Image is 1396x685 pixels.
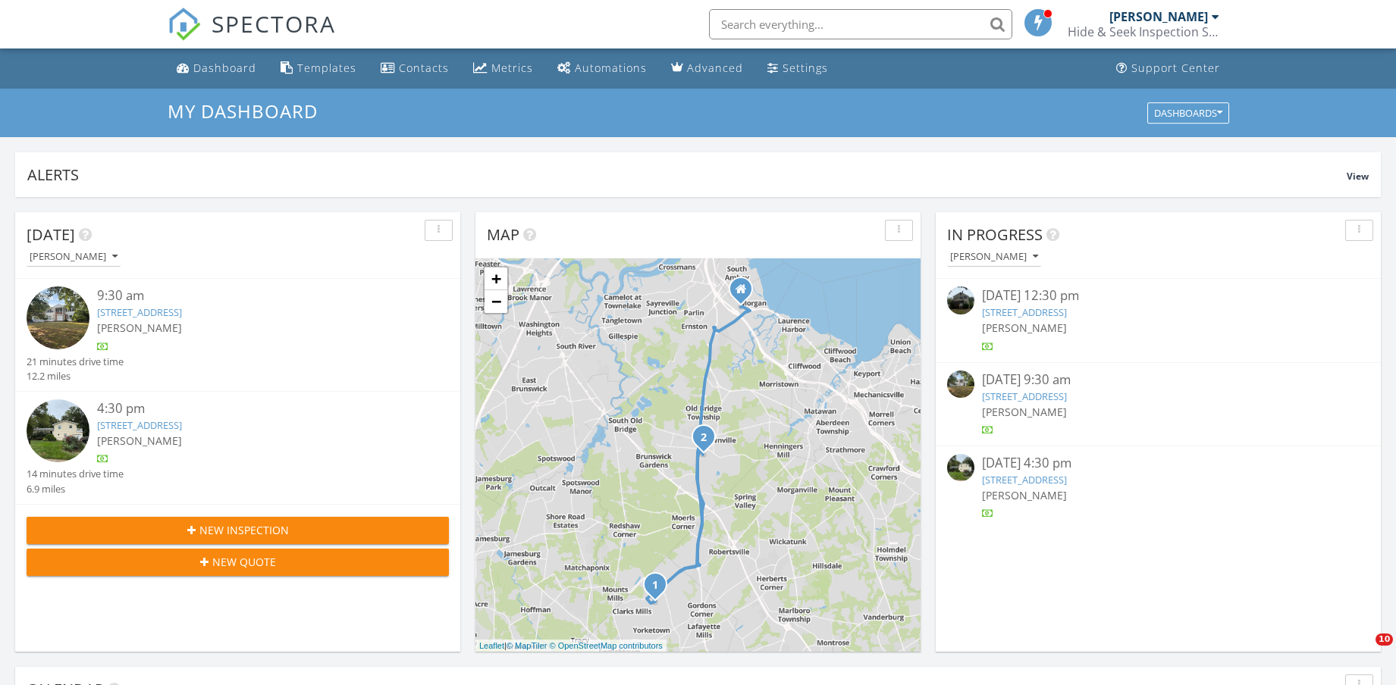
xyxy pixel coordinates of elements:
span: [PERSON_NAME] [97,433,182,448]
a: © OpenStreetMap contributors [550,641,663,650]
div: Dashboard [193,61,256,75]
div: 12.2 miles [27,369,124,383]
a: 4:30 pm [STREET_ADDRESS] [PERSON_NAME] 14 minutes drive time 6.9 miles [27,399,449,496]
input: Search everything... [709,9,1012,39]
span: [PERSON_NAME] [982,405,1067,419]
img: image_processing2025092888g93oy1.jpeg [947,371,974,398]
a: [DATE] 4:30 pm [STREET_ADDRESS] [PERSON_NAME] [947,454,1369,521]
div: Hide & Seek Inspection Services [1068,24,1219,39]
span: In Progress [947,224,1043,245]
div: 4:30 pm [97,399,414,418]
div: [PERSON_NAME] [1109,9,1208,24]
div: Settings [783,61,828,75]
a: Dashboard [171,55,262,83]
a: [DATE] 9:30 am [STREET_ADDRESS] [PERSON_NAME] [947,371,1369,438]
span: New Quote [212,554,276,570]
a: Automations (Basic) [551,55,653,83]
span: 10 [1376,633,1393,646]
a: © MapTiler [507,641,547,650]
img: image_processing202509287687l7av.jpeg [27,399,89,462]
span: New Inspection [199,522,289,538]
a: Settings [761,55,834,83]
iframe: Intercom live chat [1344,633,1381,670]
img: image_processing2025092678mm2032.jpeg [947,286,974,314]
div: Alerts [27,164,1347,185]
span: Map [487,224,519,245]
span: View [1347,170,1369,183]
a: Leaflet [479,641,504,650]
span: [PERSON_NAME] [982,488,1067,502]
div: Automations [575,61,647,75]
a: [STREET_ADDRESS] [97,418,182,432]
div: [PERSON_NAME] [30,252,118,262]
div: | [475,640,667,652]
div: 6.9 miles [27,482,124,496]
a: Metrics [467,55,539,83]
img: The Best Home Inspection Software - Spectora [168,8,201,41]
a: [STREET_ADDRESS] [982,473,1067,486]
button: [PERSON_NAME] [27,247,121,267]
div: 14 minutes drive time [27,467,124,481]
div: Support Center [1131,61,1220,75]
div: 21 minutes drive time [27,355,124,369]
a: Templates [274,55,362,83]
div: 9:30 am [97,286,414,305]
span: [DATE] [27,224,75,245]
img: image_processing2025092888g93oy1.jpeg [27,286,89,349]
div: 1 Fairview Avenue, South Amboy NJ 08879-2025 [741,289,750,298]
div: Templates [297,61,356,75]
span: [PERSON_NAME] [982,321,1067,335]
a: Contacts [375,55,455,83]
button: [PERSON_NAME] [947,247,1041,267]
a: [DATE] 12:30 pm [STREET_ADDRESS] [PERSON_NAME] [947,286,1369,354]
i: 1 [652,580,658,591]
button: New Quote [27,549,449,576]
div: [DATE] 9:30 am [982,371,1334,389]
button: Dashboards [1147,102,1229,124]
div: [DATE] 12:30 pm [982,286,1334,305]
img: image_processing202509287687l7av.jpeg [947,454,974,481]
span: [PERSON_NAME] [97,321,182,335]
a: Zoom out [485,290,507,313]
button: New Inspection [27,517,449,544]
a: 9:30 am [STREET_ADDRESS] [PERSON_NAME] 21 minutes drive time 12.2 miles [27,286,449,383]
a: Support Center [1110,55,1226,83]
div: Metrics [491,61,533,75]
span: My Dashboard [168,99,318,124]
div: 43 Apache Dr, Manalapan Township, NJ 07726 [655,584,664,593]
div: 20 Valley Vale Dr, Old Bridge, NJ 08857 [704,436,713,446]
a: [STREET_ADDRESS] [982,389,1067,403]
div: [PERSON_NAME] [950,252,1038,262]
div: Dashboards [1154,108,1222,118]
a: [STREET_ADDRESS] [982,305,1067,319]
div: Contacts [399,61,449,75]
i: 2 [701,433,707,443]
a: Advanced [665,55,749,83]
div: Advanced [687,61,743,75]
div: [DATE] 4:30 pm [982,454,1334,473]
span: SPECTORA [212,8,336,39]
a: [STREET_ADDRESS] [97,305,182,319]
a: SPECTORA [168,20,336,52]
a: Zoom in [485,267,507,290]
